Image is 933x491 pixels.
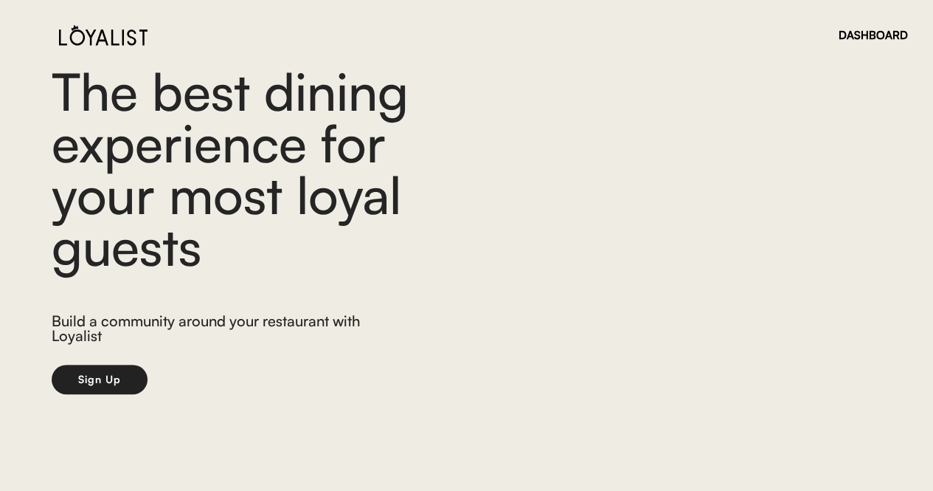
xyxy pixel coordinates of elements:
[59,24,148,46] img: Loyalist%20Logo%20Black.svg
[52,314,374,347] div: Build a community around your restaurant with Loyalist
[52,365,148,394] button: Sign Up
[538,22,882,439] img: yH5BAEAAAAALAAAAAABAAEAAAIBRAA7
[839,30,908,41] div: DASHBOARD
[52,65,494,272] div: The best dining experience for your most loyal guests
